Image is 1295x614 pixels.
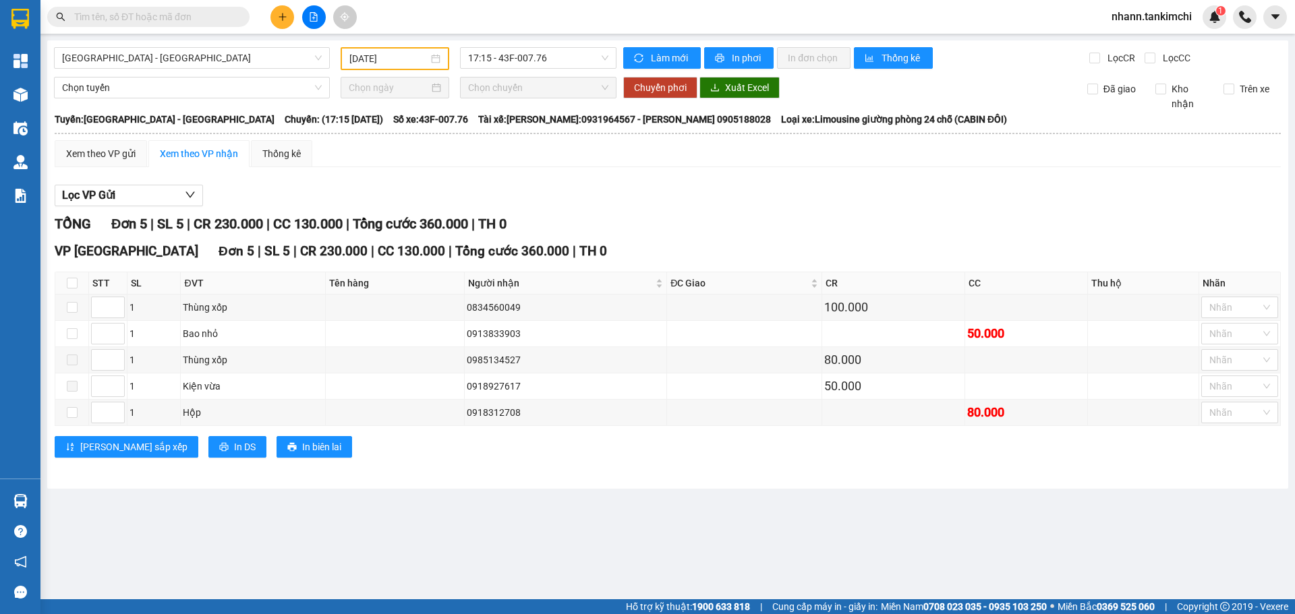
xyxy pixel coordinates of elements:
[262,146,301,161] div: Thống kê
[194,216,263,232] span: CR 230.000
[127,272,181,295] th: SL
[467,300,664,315] div: 0834560049
[183,326,323,341] div: Bao nhỏ
[1269,11,1282,23] span: caret-down
[1203,276,1277,290] div: Nhãn
[1263,5,1287,29] button: caret-down
[1209,11,1221,23] img: icon-new-feature
[270,5,294,29] button: plus
[455,243,569,259] span: Tổng cước 360.000
[1058,599,1155,614] span: Miền Bắc
[881,599,1047,614] span: Miền Nam
[185,189,196,200] span: down
[333,5,357,29] button: aim
[74,9,233,24] input: Tìm tên, số ĐT hoặc mã đơn
[13,121,28,135] img: warehouse-icon
[1101,8,1203,25] span: nhann.tankimchi
[129,326,178,341] div: 1
[13,88,28,102] img: warehouse-icon
[710,83,720,94] span: download
[467,405,664,420] div: 0918312708
[478,216,507,232] span: TH 0
[760,599,762,614] span: |
[129,379,178,394] div: 1
[278,12,287,22] span: plus
[670,276,808,290] span: ĐC Giao
[1166,82,1213,111] span: Kho nhận
[55,243,198,259] span: VP [GEOGRAPHIC_DATA]
[14,586,27,598] span: message
[150,216,154,232] span: |
[187,216,190,232] span: |
[258,243,261,259] span: |
[183,352,323,367] div: Thùng xốp
[160,146,238,161] div: Xem theo VP nhận
[1234,82,1275,96] span: Trên xe
[1165,599,1167,614] span: |
[468,48,608,68] span: 17:15 - 43F-007.76
[181,272,326,295] th: ĐVT
[692,601,750,612] strong: 1900 633 818
[1239,11,1251,23] img: phone-icon
[1157,51,1192,65] span: Lọc CC
[1098,82,1141,96] span: Đã giao
[302,439,341,454] span: In biên lai
[234,439,256,454] span: In DS
[111,216,147,232] span: Đơn 5
[781,112,1007,127] span: Loại xe: Limousine giường phòng 24 chỗ (CABIN ĐÔI)
[56,12,65,22] span: search
[573,243,576,259] span: |
[626,599,750,614] span: Hỗ trợ kỹ thuật:
[13,155,28,169] img: warehouse-icon
[651,51,690,65] span: Làm mới
[882,51,922,65] span: Thống kê
[725,80,769,95] span: Xuất Excel
[1220,602,1230,611] span: copyright
[449,243,452,259] span: |
[277,436,352,458] button: printerIn biên lai
[1097,601,1155,612] strong: 0369 525 060
[309,12,318,22] span: file-add
[208,436,266,458] button: printerIn DS
[89,272,127,295] th: STT
[471,216,475,232] span: |
[623,77,697,98] button: Chuyển phơi
[824,298,962,317] div: 100.000
[699,77,780,98] button: downloadXuất Excel
[13,494,28,508] img: warehouse-icon
[1218,6,1223,16] span: 1
[183,405,323,420] div: Hộp
[55,216,91,232] span: TỔNG
[468,78,608,98] span: Chọn chuyến
[13,54,28,68] img: dashboard-icon
[287,442,297,453] span: printer
[967,324,1085,343] div: 50.000
[302,5,326,29] button: file-add
[478,112,771,127] span: Tài xế: [PERSON_NAME]:0931964567 - [PERSON_NAME] 0905188028
[346,216,349,232] span: |
[371,243,374,259] span: |
[634,53,645,64] span: sync
[62,187,115,204] span: Lọc VP Gửi
[1216,6,1226,16] sup: 1
[157,216,183,232] span: SL 5
[293,243,297,259] span: |
[715,53,726,64] span: printer
[129,352,178,367] div: 1
[854,47,933,69] button: bar-chartThống kê
[467,352,664,367] div: 0985134527
[865,53,876,64] span: bar-chart
[129,300,178,315] div: 1
[129,405,178,420] div: 1
[264,243,290,259] span: SL 5
[285,112,383,127] span: Chuyến: (17:15 [DATE])
[65,442,75,453] span: sort-ascending
[14,525,27,538] span: question-circle
[266,216,270,232] span: |
[183,300,323,315] div: Thùng xốp
[1050,604,1054,609] span: ⚪️
[824,350,962,369] div: 80.000
[378,243,445,259] span: CC 130.000
[467,379,664,394] div: 0918927617
[353,216,468,232] span: Tổng cước 360.000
